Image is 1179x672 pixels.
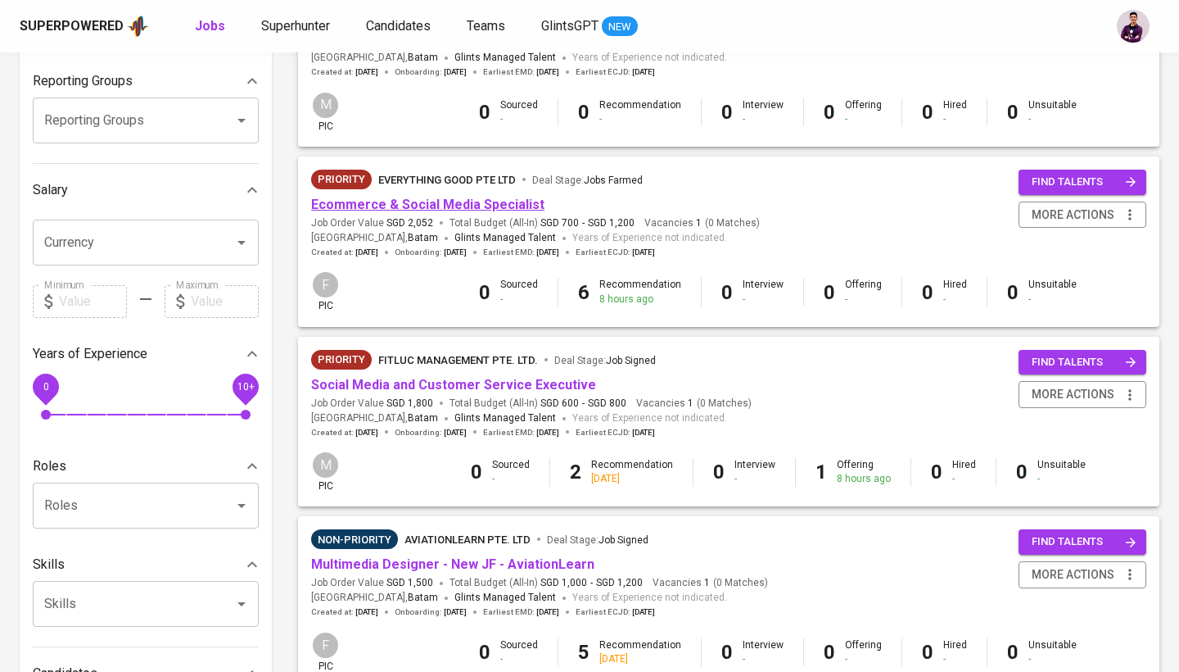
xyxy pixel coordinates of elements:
[943,98,967,126] div: Hired
[743,98,784,126] div: Interview
[1028,98,1077,126] div: Unsuitable
[644,216,760,230] span: Vacancies ( 0 Matches )
[845,293,882,306] div: -
[1032,533,1136,552] span: find talents
[1019,350,1146,375] button: find talents
[33,456,66,476] p: Roles
[734,458,775,486] div: Interview
[1028,112,1077,126] div: -
[467,18,505,34] span: Teams
[1032,173,1136,192] span: find talents
[386,216,433,230] span: SGD 2,052
[311,532,398,548] span: Non-Priority
[311,50,438,66] span: [GEOGRAPHIC_DATA] ,
[500,652,538,666] div: -
[599,278,681,306] div: Recommendation
[311,556,594,572] a: Multimedia Designer - New JF - AviationLearn
[632,66,655,78] span: [DATE]
[1019,170,1146,195] button: find talents
[540,576,587,590] span: SGD 1,000
[943,652,967,666] div: -
[536,427,559,438] span: [DATE]
[536,606,559,618] span: [DATE]
[311,590,438,606] span: [GEOGRAPHIC_DATA] ,
[570,461,581,484] b: 2
[454,592,556,603] span: Glints Managed Talent
[721,101,733,124] b: 0
[1037,458,1086,486] div: Unsuitable
[59,285,127,318] input: Value
[33,450,259,483] div: Roles
[230,593,253,615] button: Open
[547,534,648,546] span: Deal Stage :
[33,180,68,200] p: Salary
[653,576,768,590] span: Vacancies ( 0 Matches )
[576,247,655,258] span: Earliest ECJD :
[599,112,681,126] div: -
[33,338,259,370] div: Years of Experience
[1016,461,1028,484] b: 0
[591,472,673,486] div: [DATE]
[721,641,733,664] b: 0
[33,555,65,574] p: Skills
[500,98,538,126] div: Sourced
[404,534,531,546] span: Aviationlearn Pte. Ltd
[952,472,976,486] div: -
[596,576,643,590] span: SGD 1,200
[591,458,673,486] div: Recommendation
[311,216,433,230] span: Job Order Value
[311,91,340,134] div: pic
[922,101,933,124] b: 0
[444,606,467,618] span: [DATE]
[1007,101,1019,124] b: 0
[449,216,635,230] span: Total Budget (All-In)
[743,638,784,666] div: Interview
[952,458,976,486] div: Hired
[693,216,702,230] span: 1
[599,534,648,546] span: Job Signed
[479,281,490,304] b: 0
[588,216,635,230] span: SGD 1,200
[500,112,538,126] div: -
[541,16,638,37] a: GlintsGPT NEW
[483,427,559,438] span: Earliest EMD :
[1117,10,1150,43] img: erwin@glints.com
[837,458,891,486] div: Offering
[33,344,147,364] p: Years of Experience
[311,427,378,438] span: Created at :
[311,352,372,368] span: Priority
[721,281,733,304] b: 0
[479,101,490,124] b: 0
[578,641,589,664] b: 5
[636,397,752,411] span: Vacancies ( 0 Matches )
[572,230,727,247] span: Years of Experience not indicated.
[355,247,378,258] span: [DATE]
[311,606,378,618] span: Created at :
[471,461,482,484] b: 0
[261,18,330,34] span: Superhunter
[734,472,775,486] div: -
[311,91,340,120] div: M
[230,231,253,254] button: Open
[483,247,559,258] span: Earliest EMD :
[395,66,467,78] span: Onboarding :
[449,576,643,590] span: Total Budget (All-In)
[922,641,933,664] b: 0
[454,232,556,243] span: Glints Managed Talent
[632,247,655,258] span: [DATE]
[479,641,490,664] b: 0
[500,638,538,666] div: Sourced
[606,355,656,366] span: Job Signed
[43,380,48,392] span: 0
[743,278,784,306] div: Interview
[572,411,727,427] span: Years of Experience not indicated.
[237,380,254,392] span: 10+
[355,66,378,78] span: [DATE]
[386,576,433,590] span: SGD 1,500
[483,66,559,78] span: Earliest EMD :
[311,411,438,427] span: [GEOGRAPHIC_DATA] ,
[311,451,340,493] div: pic
[20,14,149,39] a: Superpoweredapp logo
[20,17,124,36] div: Superpowered
[582,216,585,230] span: -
